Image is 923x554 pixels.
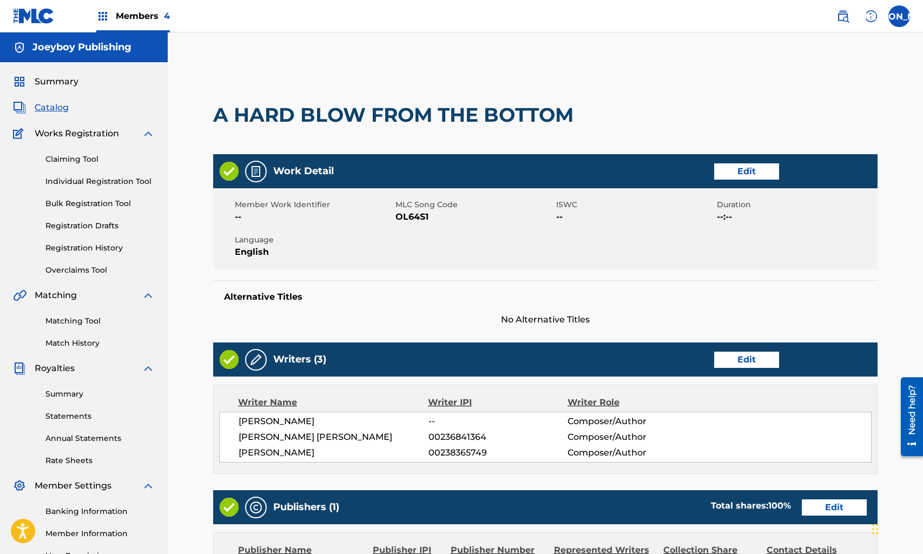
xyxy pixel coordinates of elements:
[116,10,170,22] span: Members
[768,500,791,511] span: 100 %
[717,210,875,223] span: --:--
[395,199,553,210] span: MLC Song Code
[220,498,239,517] img: Valid
[235,234,393,246] span: Language
[239,446,428,459] span: [PERSON_NAME]
[273,165,334,177] h5: Work Detail
[45,315,155,327] a: Matching Tool
[164,11,170,21] span: 4
[213,103,579,127] h2: A HARD BLOW FROM THE BOTTOM
[273,501,339,513] h5: Publishers (1)
[568,446,694,459] span: Composer/Author
[717,199,875,210] span: Duration
[273,353,326,366] h5: Writers (3)
[249,501,262,514] img: Publishers
[13,362,26,375] img: Royalties
[45,220,155,232] a: Registration Drafts
[35,362,75,375] span: Royalties
[45,455,155,466] a: Rate Sheets
[32,41,131,54] h5: Joeyboy Publishing
[45,528,155,539] a: Member Information
[13,289,27,302] img: Matching
[220,162,239,181] img: Valid
[45,265,155,276] a: Overclaims Tool
[13,127,27,140] img: Works Registration
[35,289,77,302] span: Matching
[428,415,568,428] span: --
[869,502,923,554] iframe: Chat Widget
[213,313,878,326] span: No Alternative Titles
[714,163,779,180] a: Edit
[13,479,26,492] img: Member Settings
[35,75,78,88] span: Summary
[13,101,26,114] img: Catalog
[96,10,109,23] img: Top Rightsholders
[224,292,867,302] h5: Alternative Titles
[45,433,155,444] a: Annual Statements
[142,479,155,492] img: expand
[860,5,882,27] div: Help
[556,210,714,223] span: --
[249,165,262,178] img: Work Detail
[568,396,694,409] div: Writer Role
[35,479,111,492] span: Member Settings
[428,431,568,444] span: 00236841364
[395,210,553,223] span: OL64S1
[865,10,878,23] img: help
[802,499,867,516] a: Edit
[711,499,791,512] div: Total shares:
[35,101,69,114] span: Catalog
[872,513,879,545] div: Drag
[45,411,155,422] a: Statements
[893,373,923,460] iframe: Resource Center
[888,5,910,27] div: User Menu
[45,242,155,254] a: Registration History
[142,362,155,375] img: expand
[235,246,393,259] span: English
[13,75,78,88] a: SummarySummary
[142,127,155,140] img: expand
[45,506,155,517] a: Banking Information
[714,352,779,368] a: Edit
[235,199,393,210] span: Member Work Identifier
[568,415,694,428] span: Composer/Author
[220,350,239,369] img: Valid
[45,198,155,209] a: Bulk Registration Tool
[13,8,55,24] img: MLC Logo
[428,396,568,409] div: Writer IPI
[13,41,26,54] img: Accounts
[13,75,26,88] img: Summary
[428,446,568,459] span: 00238365749
[836,10,849,23] img: search
[239,431,428,444] span: [PERSON_NAME] [PERSON_NAME]
[568,431,694,444] span: Composer/Author
[45,388,155,400] a: Summary
[238,396,428,409] div: Writer Name
[832,5,854,27] a: Public Search
[239,415,428,428] span: [PERSON_NAME]
[13,101,69,114] a: CatalogCatalog
[35,127,119,140] span: Works Registration
[249,353,262,366] img: Writers
[556,199,714,210] span: ISWC
[45,154,155,165] a: Claiming Tool
[142,289,155,302] img: expand
[45,176,155,187] a: Individual Registration Tool
[235,210,393,223] span: --
[45,338,155,349] a: Match History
